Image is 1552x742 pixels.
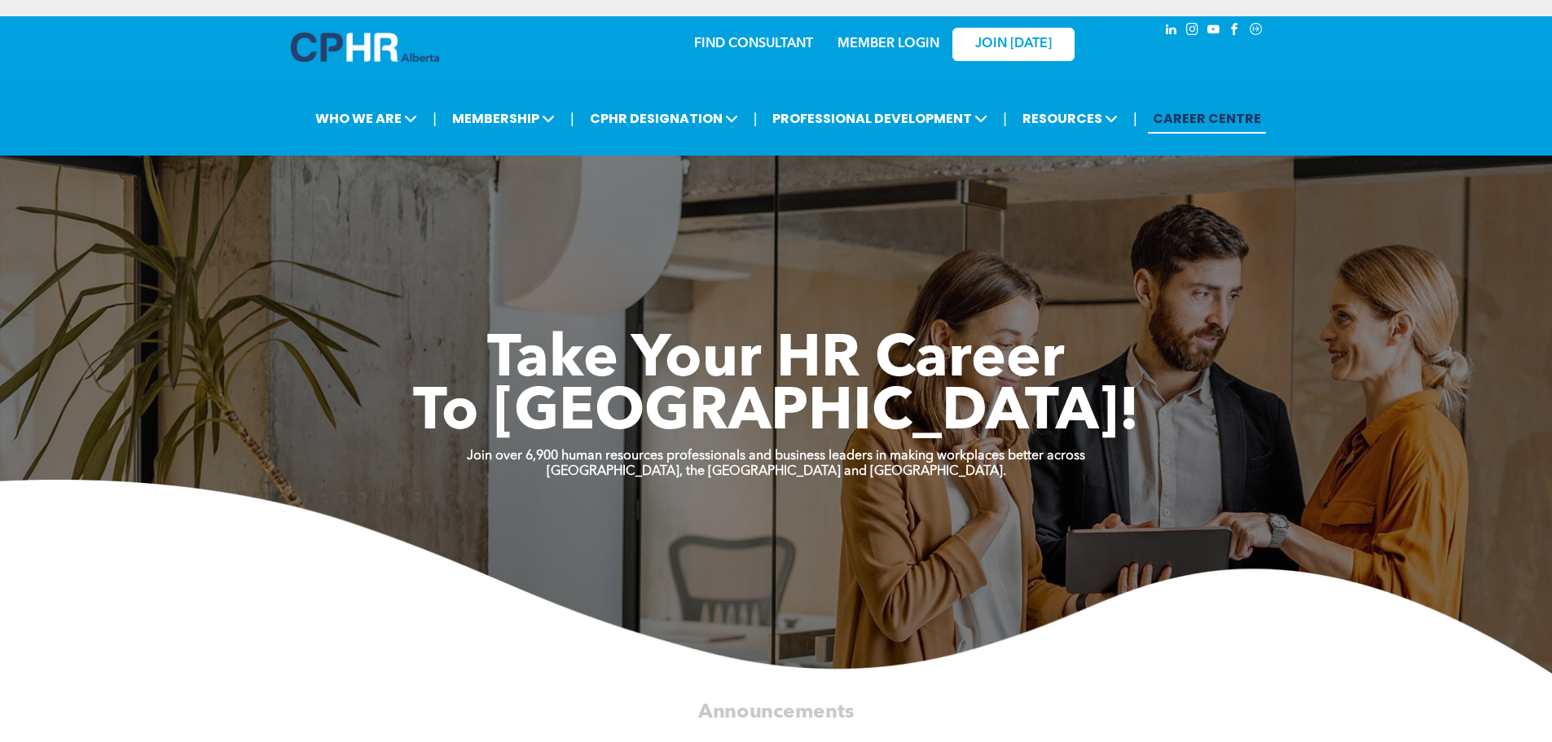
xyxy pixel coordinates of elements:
a: MEMBER LOGIN [838,37,939,50]
span: Announcements [698,702,854,722]
a: linkedin [1163,20,1180,42]
li: | [1133,102,1137,135]
li: | [754,102,758,135]
li: | [570,102,574,135]
a: instagram [1184,20,1202,42]
a: CAREER CENTRE [1148,103,1266,134]
span: MEMBERSHIP [447,103,560,134]
span: Take Your HR Career [487,331,1065,390]
strong: Join over 6,900 human resources professionals and business leaders in making workplaces better ac... [467,450,1085,463]
a: Social network [1247,20,1265,42]
span: JOIN [DATE] [975,37,1052,52]
li: | [433,102,437,135]
strong: [GEOGRAPHIC_DATA], the [GEOGRAPHIC_DATA] and [GEOGRAPHIC_DATA]. [547,465,1006,478]
a: facebook [1226,20,1244,42]
a: FIND CONSULTANT [694,37,813,50]
span: CPHR DESIGNATION [585,103,743,134]
a: youtube [1205,20,1223,42]
span: RESOURCES [1018,103,1123,134]
span: To [GEOGRAPHIC_DATA]! [413,384,1140,443]
span: WHO WE ARE [310,103,422,134]
span: PROFESSIONAL DEVELOPMENT [767,103,992,134]
a: JOIN [DATE] [952,28,1075,61]
li: | [1003,102,1007,135]
img: A blue and white logo for cp alberta [291,33,439,62]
